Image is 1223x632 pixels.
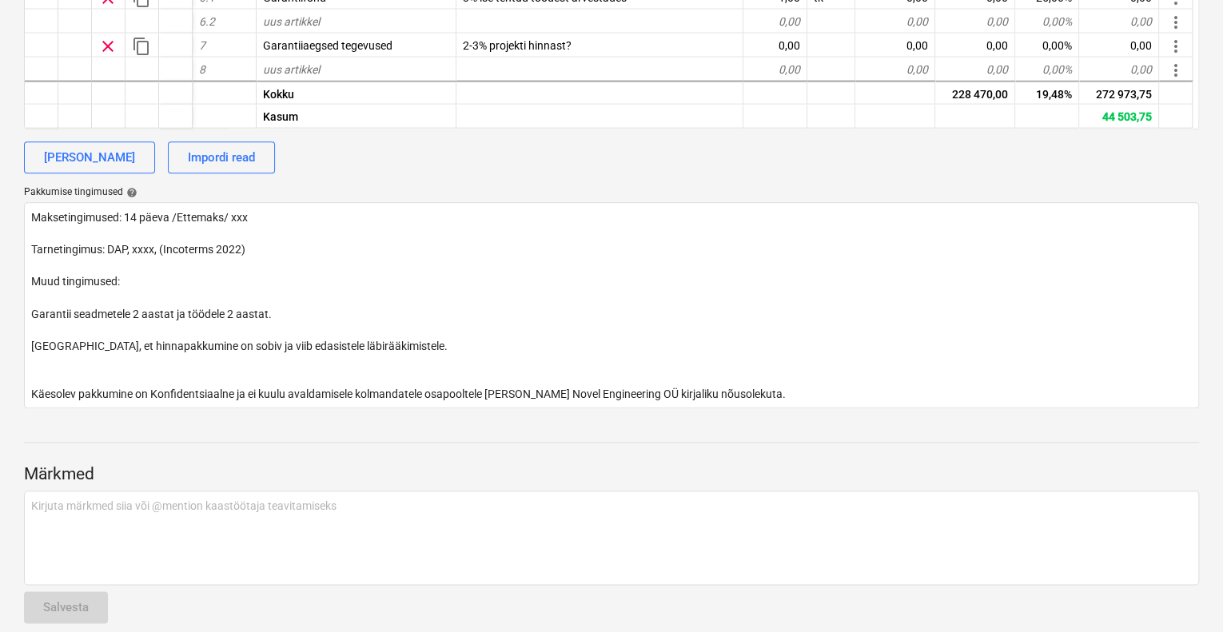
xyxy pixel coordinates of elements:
div: 272 973,75 [1079,80,1159,104]
button: [PERSON_NAME] [24,141,155,173]
div: 0,00 [1079,9,1159,33]
span: 7 [199,38,205,51]
div: 0,00 [743,57,807,81]
span: 6.2 [199,14,215,27]
span: uus artikkel [263,62,320,75]
div: Impordi read [188,147,255,168]
div: 44 503,75 [1079,104,1159,128]
div: Vestlusvidin [1143,555,1223,632]
div: 228 470,00 [935,80,1015,104]
div: 0,00 [1079,33,1159,57]
textarea: Maksetingimused: 14 päeva /Ettemaks/ xxx Tarnetingimus: DAP, xxxx, (Incoterms 2022) Muud tingimus... [24,202,1199,408]
span: Garantiiaegsed tegevused [263,38,392,51]
div: [PERSON_NAME] [44,147,135,168]
div: 0,00% [1015,9,1079,33]
p: Märkmed [24,463,1199,486]
div: Kasum [257,104,456,128]
span: Rohkem toiminguid [1166,60,1185,79]
div: 0,00% [1015,33,1079,57]
button: Impordi read [168,141,275,173]
span: Rohkem toiminguid [1166,12,1185,31]
span: Eemalda rida [98,36,118,55]
div: 0,00 [743,33,807,57]
iframe: Chat Widget [1143,555,1223,632]
div: 0,00 [855,33,935,57]
div: 19,48% [1015,80,1079,104]
div: 0,00 [935,33,1015,57]
div: 0,00 [855,9,935,33]
div: 0,00% [1015,57,1079,81]
span: help [123,187,137,198]
div: 0,00 [743,9,807,33]
span: Dubleeri rida [132,36,151,55]
div: 0,00 [1079,57,1159,81]
div: 0,00 [935,9,1015,33]
span: Rohkem toiminguid [1166,36,1185,55]
span: uus artikkel [263,14,320,27]
span: 2-3% projekti hinnast? [463,38,572,51]
div: Pakkumise tingimused [24,186,1199,199]
div: Kokku [257,80,456,104]
div: 0,00 [935,57,1015,81]
span: 8 [199,62,205,75]
div: 0,00 [855,57,935,81]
